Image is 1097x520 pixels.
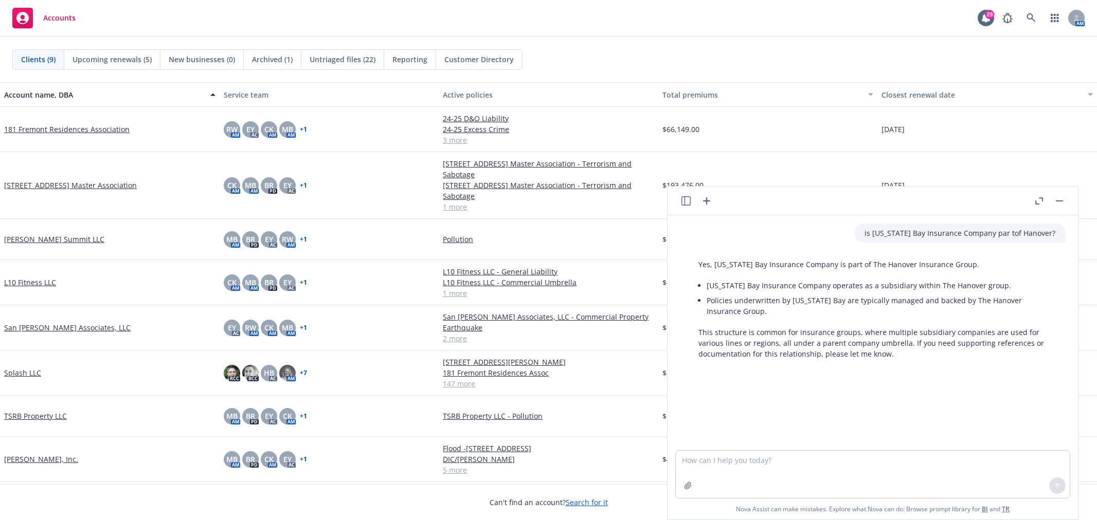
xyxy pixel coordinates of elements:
[443,266,654,277] a: L10 Fitness LLC - General Liability
[662,89,862,100] div: Total premiums
[246,411,255,421] span: BR
[443,234,654,245] a: Pollution
[300,280,307,286] a: + 1
[4,454,78,465] a: [PERSON_NAME], Inc.
[265,234,273,245] span: EY
[443,454,654,465] a: DIC/[PERSON_NAME]
[982,505,988,513] a: BI
[4,367,41,378] a: Splash LLC
[736,498,1010,519] span: Nova Assist can make mistakes. Explore what Nova can do: Browse prompt library for and
[300,236,307,243] a: + 1
[300,182,307,189] a: + 1
[443,113,654,124] a: 24-25 D&O Liability
[997,8,1018,28] a: Report a Bug
[443,277,654,288] a: L10 Fitness LLC - Commercial Umbrella
[4,411,67,421] a: TSRB Property LLC
[282,322,293,333] span: MB
[1002,505,1010,513] a: TR
[443,443,654,454] a: Flood -[STREET_ADDRESS]
[662,367,714,378] span: $34,883,184.33
[73,54,152,65] span: Upcoming renewals (5)
[226,411,238,421] span: MB
[658,82,878,107] button: Total premiums
[662,277,699,288] span: $65,914.00
[443,322,654,333] a: Earthquake
[4,89,204,100] div: Account name, DBA
[882,180,905,191] span: [DATE]
[444,54,514,65] span: Customer Directory
[228,322,236,333] span: EY
[1045,8,1065,28] a: Switch app
[662,454,704,465] span: $495,793.00
[310,54,375,65] span: Untriaged files (22)
[443,333,654,344] a: 2 more
[220,82,439,107] button: Service team
[226,234,238,245] span: MB
[443,180,654,201] a: [STREET_ADDRESS] Master Association - Terrorism and Sabotage
[882,124,905,135] span: [DATE]
[865,228,1055,238] p: is [US_STATE] Bay Insurance Company par tof Hanover?
[252,54,293,65] span: Archived (1)
[246,454,255,465] span: BR
[43,14,76,22] span: Accounts
[226,124,238,135] span: RW
[300,456,307,462] a: + 1
[882,89,1082,100] div: Closest renewal date
[4,180,137,191] a: [STREET_ADDRESS] Master Association
[662,411,681,421] span: $1.00
[264,454,274,465] span: CK
[224,89,435,100] div: Service team
[283,454,292,465] span: EY
[300,370,307,376] a: + 7
[245,180,256,191] span: MB
[877,82,1097,107] button: Closest renewal date
[283,180,292,191] span: EY
[4,322,131,333] a: San [PERSON_NAME] Associates, LLC
[443,378,654,389] a: 147 more
[443,288,654,299] a: 1 more
[707,278,1055,293] li: [US_STATE] Bay Insurance Company operates as a subsidiary within The Hanover group.
[265,411,273,421] span: EY
[662,234,681,245] span: $1.00
[566,497,608,507] a: Search for it
[443,89,654,100] div: Active policies
[439,82,658,107] button: Active policies
[245,277,256,288] span: MB
[443,465,654,475] a: 5 more
[224,365,240,381] img: photo
[392,54,427,65] span: Reporting
[443,201,654,212] a: 1 more
[264,322,274,333] span: CK
[245,322,256,333] span: RW
[443,158,654,180] a: [STREET_ADDRESS] Master Association - Terrorism and Sabotage
[283,411,292,421] span: CK
[169,54,235,65] span: New businesses (0)
[443,411,654,421] a: TSRB Property LLC - Pollution
[246,124,255,135] span: EY
[4,277,56,288] a: L10 Fitness LLC
[242,365,259,381] img: photo
[300,413,307,419] a: + 1
[443,124,654,135] a: 24-25 Excess Crime
[264,367,274,378] span: HB
[246,234,255,245] span: BR
[1021,8,1041,28] a: Search
[985,10,994,19] div: 29
[300,325,307,331] a: + 1
[21,54,56,65] span: Clients (9)
[698,259,1055,270] p: Yes, [US_STATE] Bay Insurance Company is part of The Hanover Insurance Group.
[443,367,654,378] a: 181 Fremont Residences Assoc
[443,311,654,322] a: San [PERSON_NAME] Associates, LLC - Commercial Property
[8,4,80,32] a: Accounts
[490,497,608,508] span: Can't find an account?
[443,357,654,367] a: [STREET_ADDRESS][PERSON_NAME]
[283,277,292,288] span: EY
[226,454,238,465] span: MB
[662,322,704,333] span: $510,560.00
[707,293,1055,319] li: Policies underwritten by [US_STATE] Bay are typically managed and backed by The Hanover Insurance...
[282,234,293,245] span: RW
[264,277,274,288] span: BR
[282,124,293,135] span: MB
